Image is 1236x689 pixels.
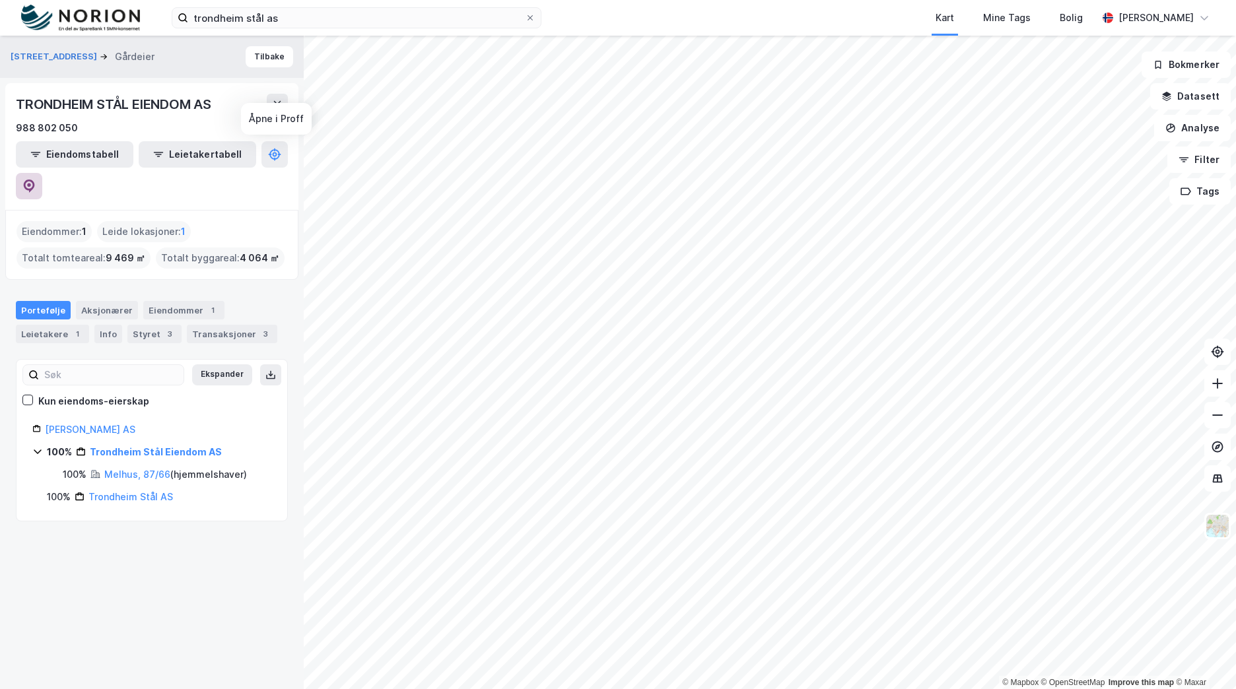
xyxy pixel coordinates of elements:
img: norion-logo.80e7a08dc31c2e691866.png [21,5,140,32]
span: 9 469 ㎡ [106,250,145,266]
span: 1 [82,224,86,240]
button: Bokmerker [1142,51,1231,78]
button: Eiendomstabell [16,141,133,168]
div: Bolig [1060,10,1083,26]
a: Improve this map [1109,678,1174,687]
div: Gårdeier [115,49,154,65]
button: Ekspander [192,364,252,385]
iframe: Chat Widget [1170,626,1236,689]
button: Analyse [1154,115,1231,141]
div: TRONDHEIM STÅL EIENDOM AS [16,94,214,115]
div: Info [94,325,122,343]
div: Mine Tags [983,10,1031,26]
div: Eiendommer : [17,221,92,242]
div: Totalt tomteareal : [17,247,151,269]
a: Melhus, 87/66 [104,469,170,480]
a: Trondheim Stål Eiendom AS [90,446,222,457]
div: ( hjemmelshaver ) [104,467,247,482]
button: Tilbake [246,46,293,67]
button: Tags [1169,178,1231,205]
div: Totalt byggareal : [156,247,285,269]
a: [PERSON_NAME] AS [45,424,135,435]
div: [PERSON_NAME] [1118,10,1194,26]
div: Leide lokasjoner : [97,221,191,242]
div: 1 [71,327,84,341]
a: Trondheim Stål AS [88,491,173,502]
div: 100% [47,444,72,460]
img: Z [1205,513,1230,539]
button: Leietakertabell [139,141,256,168]
span: 1 [181,224,186,240]
button: Datasett [1150,83,1231,110]
button: Filter [1167,147,1231,173]
div: Kontrollprogram for chat [1170,626,1236,689]
a: Mapbox [1002,678,1039,687]
div: Eiendommer [143,301,224,319]
input: Søk [39,365,184,385]
div: 1 [206,304,219,317]
div: Leietakere [16,325,89,343]
div: 3 [259,327,272,341]
div: Portefølje [16,301,71,319]
div: Aksjonærer [76,301,138,319]
div: 3 [163,327,176,341]
button: [STREET_ADDRESS] [11,50,100,63]
div: Kart [936,10,954,26]
input: Søk på adresse, matrikkel, gårdeiere, leietakere eller personer [188,8,525,28]
div: 988 802 050 [16,120,78,136]
div: 100% [47,489,71,505]
span: 4 064 ㎡ [240,250,279,266]
div: Transaksjoner [187,325,277,343]
div: Styret [127,325,182,343]
div: Kun eiendoms-eierskap [38,393,149,409]
a: OpenStreetMap [1041,678,1105,687]
div: 100% [63,467,86,482]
